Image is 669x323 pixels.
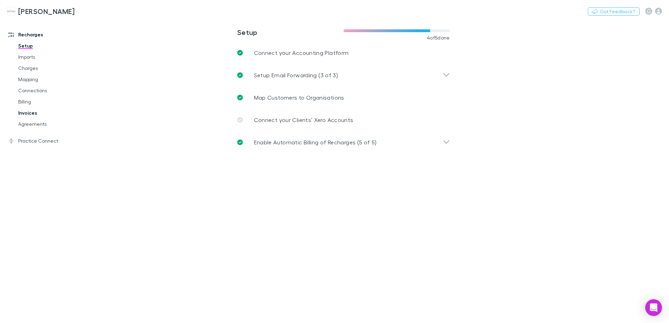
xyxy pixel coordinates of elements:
[254,49,349,57] p: Connect your Accounting Platform
[11,107,94,119] a: Invoices
[254,116,353,124] p: Connect your Clients’ Xero Accounts
[11,96,94,107] a: Billing
[588,7,640,16] button: Got Feedback?
[11,74,94,85] a: Mapping
[11,40,94,51] a: Setup
[254,71,338,79] p: Setup Email Forwarding (3 of 3)
[254,93,344,102] p: Map Customers to Organisations
[427,35,450,41] span: 4 of 5 done
[11,63,94,74] a: Charges
[237,28,344,36] h3: Setup
[11,85,94,96] a: Connections
[254,138,377,146] p: Enable Automatic Billing of Recharges (5 of 5)
[3,3,79,20] a: [PERSON_NAME]
[18,7,75,15] h3: [PERSON_NAME]
[11,51,94,63] a: Imports
[232,131,456,153] div: Enable Automatic Billing of Recharges (5 of 5)
[232,64,456,86] div: Setup Email Forwarding (3 of 3)
[232,109,456,131] a: Connect your Clients’ Xero Accounts
[232,42,456,64] a: Connect your Accounting Platform
[11,119,94,130] a: Agreements
[232,86,456,109] a: Map Customers to Organisations
[645,299,662,316] div: Open Intercom Messenger
[1,135,94,146] a: Practice Connect
[7,7,15,15] img: Hales Douglass's Logo
[1,29,94,40] a: Recharges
